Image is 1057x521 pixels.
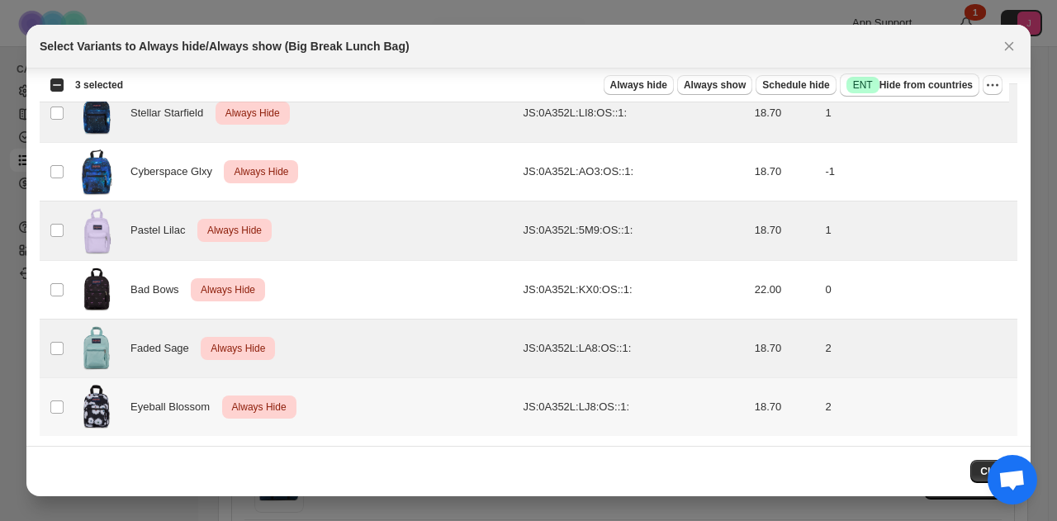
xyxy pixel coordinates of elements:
[998,35,1021,58] button: Close
[40,38,410,54] h2: Select Variants to Always hide/Always show (Big Break Lunch Bag)
[820,201,1017,260] td: 1
[130,222,194,239] span: Pastel Lilac
[75,78,123,92] span: 3 selected
[76,266,117,314] img: JS0A352LKX0-FRONT.webp
[76,383,117,431] img: JS0A352LLJ8-FRONT.webp
[204,220,265,240] span: Always Hide
[846,77,973,93] span: Hide from countries
[750,143,821,201] td: 18.70
[980,465,1007,478] span: Close
[750,84,821,143] td: 18.70
[130,282,187,298] span: Bad Bows
[230,162,292,182] span: Always Hide
[197,280,258,300] span: Always Hide
[518,260,749,319] td: JS:0A352L:KX0:OS::1:
[76,206,117,254] img: JS0A352L5M9-FRONT.webp
[610,78,667,92] span: Always hide
[76,148,117,196] img: JS0A352LAO3-FRONT.webp
[820,377,1017,436] td: 2
[983,75,1002,95] button: More actions
[970,460,1017,483] button: Close
[518,143,749,201] td: JS:0A352L:AO3:OS::1:
[750,260,821,319] td: 22.00
[853,78,873,92] span: ENT
[820,143,1017,201] td: -1
[130,163,221,180] span: Cyberspace Glxy
[229,397,290,417] span: Always Hide
[677,75,752,95] button: Always show
[518,84,749,143] td: JS:0A352L:LI8:OS::1:
[130,105,212,121] span: Stellar Starfield
[750,319,821,377] td: 18.70
[820,319,1017,377] td: 2
[840,73,979,97] button: SuccessENTHide from countries
[820,84,1017,143] td: 1
[76,324,117,372] img: JS0A352LLA8-FRONT.webp
[988,455,1037,504] div: Open chat
[76,89,117,137] img: JS0A352LLI8-FRONT.webp
[518,201,749,260] td: JS:0A352L:5M9:OS::1:
[820,260,1017,319] td: 0
[684,78,746,92] span: Always show
[130,340,198,357] span: Faded Sage
[762,78,829,92] span: Schedule hide
[222,103,283,123] span: Always Hide
[750,377,821,436] td: 18.70
[750,201,821,260] td: 18.70
[207,339,268,358] span: Always Hide
[756,75,836,95] button: Schedule hide
[130,399,219,415] span: Eyeball Blossom
[518,319,749,377] td: JS:0A352L:LA8:OS::1:
[518,377,749,436] td: JS:0A352L:LJ8:OS::1:
[604,75,674,95] button: Always hide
